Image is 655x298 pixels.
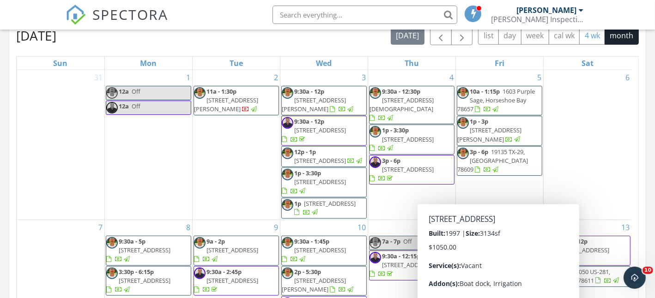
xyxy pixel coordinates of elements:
span: 9:30a - 12p [294,87,324,95]
span: [STREET_ADDRESS] [119,276,170,285]
a: Go to September 4, 2025 [448,70,455,85]
span: 9a - 2p [206,237,225,245]
span: 1p [294,199,301,208]
span: SPECTORA [92,5,168,24]
h2: [DATE] [16,26,56,45]
input: Search everything... [273,6,457,24]
td: Go to September 5, 2025 [456,70,544,220]
a: Monday [138,57,158,70]
a: 9:30a - 2:45p [STREET_ADDRESS] [194,266,279,296]
button: [DATE] [391,27,425,45]
img: image00115.jpg [106,87,118,99]
span: [STREET_ADDRESS] [382,135,434,143]
span: 12p - 1p [294,148,316,156]
a: 1p - 3:30p [STREET_ADDRESS] [369,125,455,155]
a: 9:30a 2050 US-281, Burnet 78611 [545,266,631,287]
button: month [605,27,639,45]
span: 9:30a - 12p [294,117,324,125]
a: 9:30a - 12p [STREET_ADDRESS] [282,117,346,143]
td: Go to August 31, 2025 [17,70,104,220]
img: dscn88841.jpg [457,268,469,279]
a: 9:30a - 12p [STREET_ADDRESS] [545,236,631,266]
img: image00115.jpg [282,237,293,249]
span: [STREET_ADDRESS] [294,126,346,134]
span: [STREET_ADDRESS][PERSON_NAME] [282,276,346,293]
span: 2p - 5:30p [294,268,321,276]
a: 9:30a - 1:45p [STREET_ADDRESS] [282,237,346,263]
span: [STREET_ADDRESS][PERSON_NAME] [282,96,346,113]
a: Saturday [580,57,595,70]
img: image00115.jpg [282,268,293,279]
a: 3p - 6p 19135 TX-29, [GEOGRAPHIC_DATA] 78609 [457,146,542,176]
img: dscn88841.jpg [282,117,293,129]
a: Go to September 10, 2025 [356,220,368,235]
a: 1p - 3:30p [STREET_ADDRESS] [370,126,434,152]
a: 1p - 3:30p [STREET_ADDRESS] [282,169,346,195]
span: 9:30a [558,268,573,276]
span: 1p - 3p [470,117,488,125]
a: 2p - 5:30p [STREET_ADDRESS][PERSON_NAME] [281,266,367,296]
span: 11a - 1:30p [206,87,237,95]
a: Go to September 2, 2025 [272,70,280,85]
span: [STREET_ADDRESS][PERSON_NAME] [457,126,522,143]
span: [STREET_ADDRESS] [382,165,434,173]
img: image00115.jpg [106,237,118,249]
span: [STREET_ADDRESS] [470,276,522,285]
a: 3:30p - 6:15p [STREET_ADDRESS] [106,268,170,293]
a: 9a - 2p [STREET_ADDRESS] [194,236,279,266]
span: 9:30a - 1:45p [294,237,329,245]
iframe: Intercom live chat [624,267,646,289]
a: 3:30p - 6:15p [STREET_ADDRESS] [106,266,191,296]
img: dscn88841.jpg [106,102,118,113]
img: image00115.jpg [282,148,293,159]
a: 12p - 1p [STREET_ADDRESS] [294,148,364,165]
a: 9:30a - 12:30p [STREET_ADDRESS][DEMOGRAPHIC_DATA] [369,86,455,125]
td: Go to September 4, 2025 [368,70,456,220]
span: [STREET_ADDRESS] [206,246,258,254]
span: 2050 US-281, Burnet 78611 [558,268,610,285]
span: 9:30a - 2:45p [206,268,242,276]
div: Willis Smith Inspections, LLC [491,15,583,24]
a: Wednesday [314,57,334,70]
a: Go to September 6, 2025 [624,70,631,85]
a: 9:30a - 1:45p [STREET_ADDRESS] [281,236,367,266]
a: Go to August 31, 2025 [92,70,104,85]
span: 1p - 3:30p [382,126,409,134]
img: dscn88841.jpg [194,268,206,279]
a: 9:30a - 12:15p [STREET_ADDRESS] [369,250,455,280]
a: 1p - 3p [STREET_ADDRESS][PERSON_NAME] [457,116,542,146]
img: dscn88841.jpg [545,237,557,249]
button: 4 wk [579,27,605,45]
span: 3p - 6p [382,156,400,165]
span: [STREET_ADDRESS] [294,246,346,254]
a: Thursday [403,57,421,70]
a: 9:30a - 12:15p [STREET_ADDRESS] [370,252,434,278]
span: [STREET_ADDRESS][DEMOGRAPHIC_DATA] [370,96,434,113]
a: Go to September 9, 2025 [272,220,280,235]
a: Sunday [51,57,69,70]
a: Go to September 5, 2025 [535,70,543,85]
a: 1p [STREET_ADDRESS] [294,199,356,216]
img: image00115.jpg [457,237,469,249]
a: 9:30a - 4p [STREET_ADDRESS] [457,237,522,263]
a: 3p - 6p [STREET_ADDRESS] [369,155,455,185]
a: 9a - 2p [STREET_ADDRESS] [194,237,258,263]
button: week [521,27,549,45]
a: 10a - 1:15p 1603 Purple Sage, Horseshoe Bay 78657 [457,86,542,116]
a: Go to September 7, 2025 [97,220,104,235]
span: [STREET_ADDRESS] [206,276,258,285]
img: image00115.jpg [370,237,381,249]
td: Go to September 1, 2025 [104,70,192,220]
a: Go to September 1, 2025 [184,70,192,85]
a: Go to September 12, 2025 [531,220,543,235]
span: 10 [643,267,653,274]
span: 12a [119,87,129,95]
span: Off [132,102,140,110]
a: Go to September 13, 2025 [619,220,631,235]
a: 1p [STREET_ADDRESS] [281,198,367,219]
a: 3p - 6p 19135 TX-29, [GEOGRAPHIC_DATA] 78609 [457,148,528,173]
a: 9:30a - 12p [STREET_ADDRESS] [281,116,367,146]
a: Go to September 8, 2025 [184,220,192,235]
span: 9:30a - 12:15p [382,252,420,260]
a: 2p - 5:30p [STREET_ADDRESS][PERSON_NAME] [282,268,355,293]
